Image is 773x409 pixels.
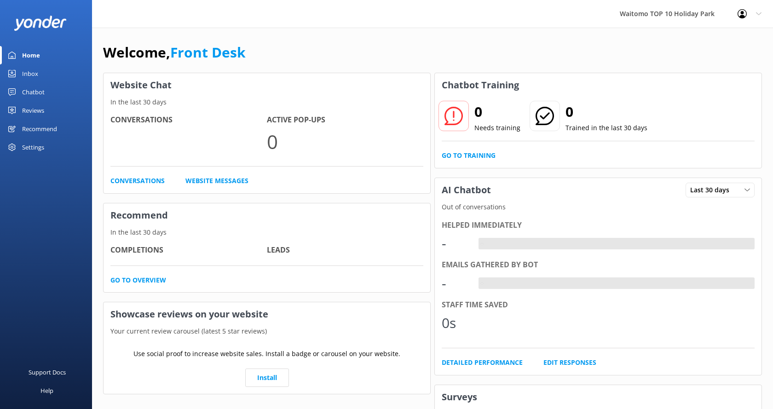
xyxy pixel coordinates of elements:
[435,178,498,202] h3: AI Chatbot
[442,312,469,334] div: 0s
[110,275,166,285] a: Go to overview
[442,150,496,161] a: Go to Training
[104,326,430,336] p: Your current review carousel (latest 5 star reviews)
[29,363,66,381] div: Support Docs
[435,202,761,212] p: Out of conversations
[442,299,755,311] div: Staff time saved
[22,101,44,120] div: Reviews
[22,64,38,83] div: Inbox
[565,123,647,133] p: Trained in the last 30 days
[245,369,289,387] a: Install
[474,123,520,133] p: Needs training
[133,349,400,359] p: Use social proof to increase website sales. Install a badge or carousel on your website.
[104,302,430,326] h3: Showcase reviews on your website
[185,176,248,186] a: Website Messages
[22,83,45,101] div: Chatbot
[170,43,246,62] a: Front Desk
[543,357,596,368] a: Edit Responses
[22,46,40,64] div: Home
[110,114,267,126] h4: Conversations
[435,73,526,97] h3: Chatbot Training
[442,219,755,231] div: Helped immediately
[442,232,469,254] div: -
[103,41,246,63] h1: Welcome,
[474,101,520,123] h2: 0
[690,185,735,195] span: Last 30 days
[104,203,430,227] h3: Recommend
[110,244,267,256] h4: Completions
[22,138,44,156] div: Settings
[110,176,165,186] a: Conversations
[267,126,423,157] p: 0
[479,277,485,289] div: -
[479,238,485,250] div: -
[104,73,430,97] h3: Website Chat
[40,381,53,400] div: Help
[435,385,761,409] h3: Surveys
[14,16,67,31] img: yonder-white-logo.png
[267,244,423,256] h4: Leads
[442,272,469,294] div: -
[442,357,523,368] a: Detailed Performance
[104,97,430,107] p: In the last 30 days
[442,259,755,271] div: Emails gathered by bot
[104,227,430,237] p: In the last 30 days
[22,120,57,138] div: Recommend
[267,114,423,126] h4: Active Pop-ups
[565,101,647,123] h2: 0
